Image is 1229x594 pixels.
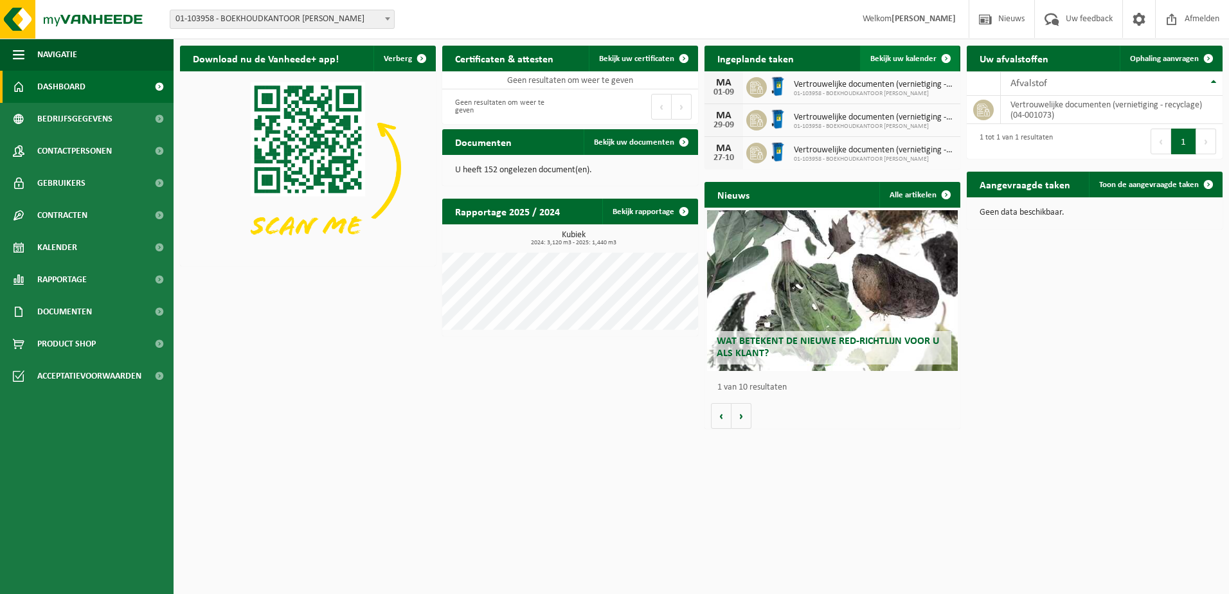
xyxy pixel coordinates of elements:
[442,129,525,154] h2: Documenten
[711,78,737,88] div: MA
[794,156,954,163] span: 01-103958 - BOEKHOUDKANTOOR [PERSON_NAME]
[442,46,566,71] h2: Certificaten & attesten
[589,46,697,71] a: Bekijk uw certificaten
[870,55,937,63] span: Bekijk uw kalender
[794,80,954,90] span: Vertrouwelijke documenten (vernietiging - recyclage)
[711,143,737,154] div: MA
[794,145,954,156] span: Vertrouwelijke documenten (vernietiging - recyclage)
[711,88,737,97] div: 01-09
[967,172,1083,197] h2: Aangevraagde taken
[442,199,573,224] h2: Rapportage 2025 / 2024
[767,75,789,97] img: WB-0240-HPE-BE-09
[973,127,1053,156] div: 1 tot 1 van 1 resultaten
[384,55,412,63] span: Verberg
[1151,129,1171,154] button: Previous
[449,231,698,246] h3: Kubiek
[879,182,959,208] a: Alle artikelen
[794,113,954,123] span: Vertrouwelijke documenten (vernietiging - recyclage)
[37,135,112,167] span: Contactpersonen
[180,71,436,264] img: Download de VHEPlus App
[1099,181,1199,189] span: Toon de aangevraagde taken
[1001,96,1223,124] td: vertrouwelijke documenten (vernietiging - recyclage) (04-001073)
[1171,129,1196,154] button: 1
[892,14,956,24] strong: [PERSON_NAME]
[704,182,762,207] h2: Nieuws
[37,296,92,328] span: Documenten
[37,71,85,103] span: Dashboard
[767,108,789,130] img: WB-0240-HPE-BE-09
[711,154,737,163] div: 27-10
[794,90,954,98] span: 01-103958 - BOEKHOUDKANTOOR [PERSON_NAME]
[672,94,692,120] button: Next
[731,403,751,429] button: Volgende
[602,199,697,224] a: Bekijk rapportage
[37,328,96,360] span: Product Shop
[37,199,87,231] span: Contracten
[37,39,77,71] span: Navigatie
[584,129,697,155] a: Bekijk uw documenten
[594,138,674,147] span: Bekijk uw documenten
[767,141,789,163] img: WB-0240-HPE-BE-09
[794,123,954,130] span: 01-103958 - BOEKHOUDKANTOOR [PERSON_NAME]
[717,336,939,359] span: Wat betekent de nieuwe RED-richtlijn voor u als klant?
[449,240,698,246] span: 2024: 3,120 m3 - 2025: 1,440 m3
[717,383,954,392] p: 1 van 10 resultaten
[37,360,141,392] span: Acceptatievoorwaarden
[704,46,807,71] h2: Ingeplande taken
[449,93,564,121] div: Geen resultaten om weer te geven
[37,167,85,199] span: Gebruikers
[37,231,77,264] span: Kalender
[1130,55,1199,63] span: Ophaling aanvragen
[967,46,1061,71] h2: Uw afvalstoffen
[442,71,698,89] td: Geen resultaten om weer te geven
[1089,172,1221,197] a: Toon de aangevraagde taken
[37,103,112,135] span: Bedrijfsgegevens
[1010,78,1047,89] span: Afvalstof
[711,121,737,130] div: 29-09
[373,46,435,71] button: Verberg
[711,111,737,121] div: MA
[455,166,685,175] p: U heeft 152 ongelezen document(en).
[37,264,87,296] span: Rapportage
[170,10,395,29] span: 01-103958 - BOEKHOUDKANTOOR DESMET HENDRIK - IZEGEM
[711,403,731,429] button: Vorige
[180,46,352,71] h2: Download nu de Vanheede+ app!
[980,208,1210,217] p: Geen data beschikbaar.
[1120,46,1221,71] a: Ophaling aanvragen
[599,55,674,63] span: Bekijk uw certificaten
[170,10,394,28] span: 01-103958 - BOEKHOUDKANTOOR DESMET HENDRIK - IZEGEM
[1196,129,1216,154] button: Next
[860,46,959,71] a: Bekijk uw kalender
[707,210,958,371] a: Wat betekent de nieuwe RED-richtlijn voor u als klant?
[651,94,672,120] button: Previous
